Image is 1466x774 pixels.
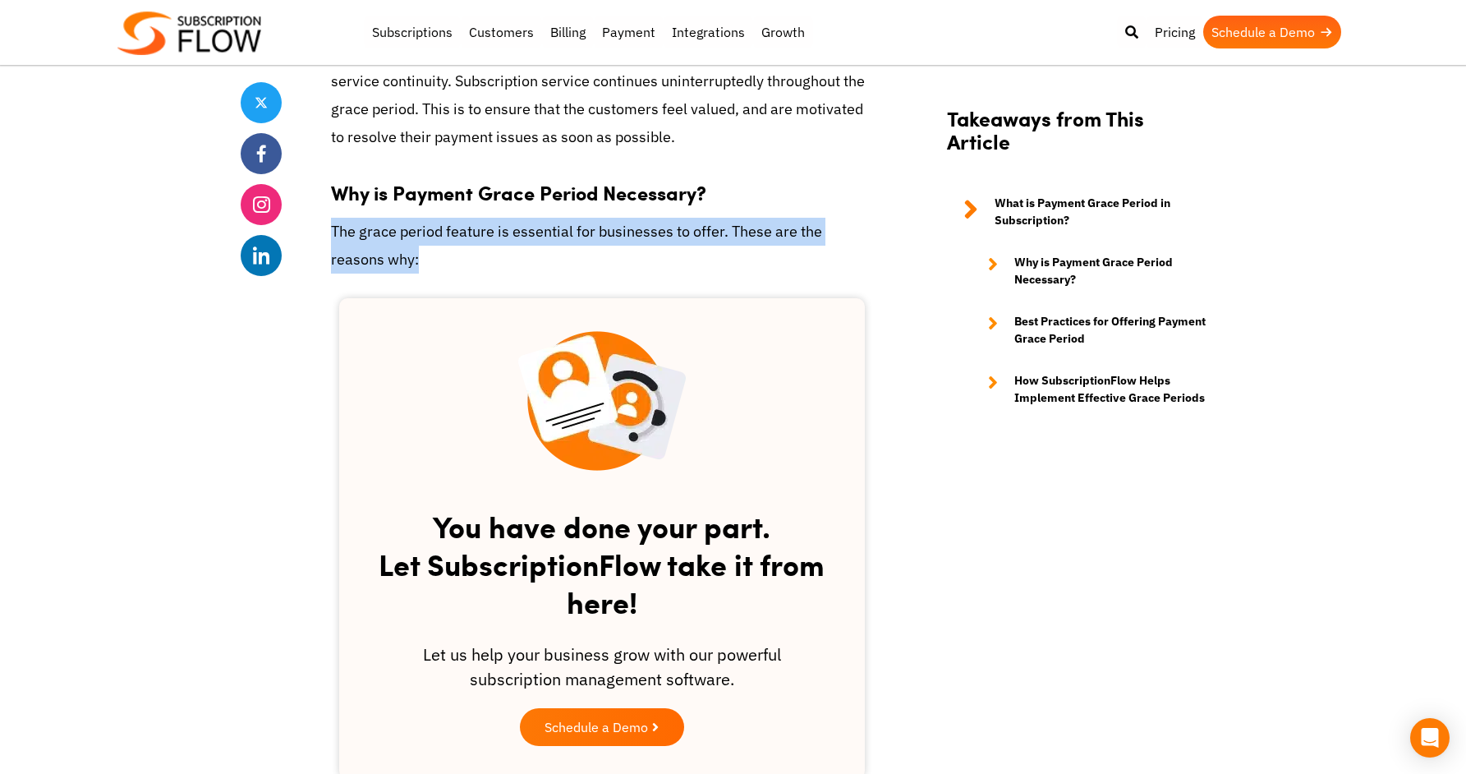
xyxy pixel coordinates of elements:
p: Grace periods not only allow customers additional time to pay, but also promise service continuit... [331,39,873,152]
strong: How SubscriptionFlow Helps Implement Effective Grace Periods [1014,372,1210,407]
span: Schedule a Demo [545,721,648,734]
img: blog-inner scetion [517,331,686,471]
a: Subscriptions [364,16,461,48]
h2: You have done your part. Let SubscriptionFlow take it from here! [372,491,832,626]
a: How SubscriptionFlow Helps Implement Effective Grace Periods [972,372,1210,407]
div: Let us help your business grow with our powerful subscription management software. [372,643,832,708]
div: Open Intercom Messenger [1410,718,1450,758]
strong: Why is Payment Grace Period Necessary? [331,178,706,206]
p: The grace period feature is essential for businesses to offer. These are the reasons why: [331,218,873,274]
a: Why is Payment Grace Period Necessary? [972,254,1210,288]
strong: Best Practices for Offering Payment Grace Period [1014,313,1210,348]
strong: Why is Payment Grace Period Necessary? [1014,254,1210,288]
a: Integrations [664,16,753,48]
a: Best Practices for Offering Payment Grace Period [972,313,1210,348]
a: Billing [542,16,594,48]
a: Growth [753,16,813,48]
a: Customers [461,16,542,48]
img: Subscriptionflow [117,12,261,55]
a: Schedule a Demo [1203,16,1341,48]
a: Schedule a Demo [520,708,684,746]
a: Pricing [1147,16,1203,48]
strong: What is Payment Grace Period in Subscription? [995,195,1210,229]
h2: Takeaways from This Article [947,106,1210,170]
a: Payment [594,16,664,48]
a: What is Payment Grace Period in Subscription? [947,195,1210,229]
